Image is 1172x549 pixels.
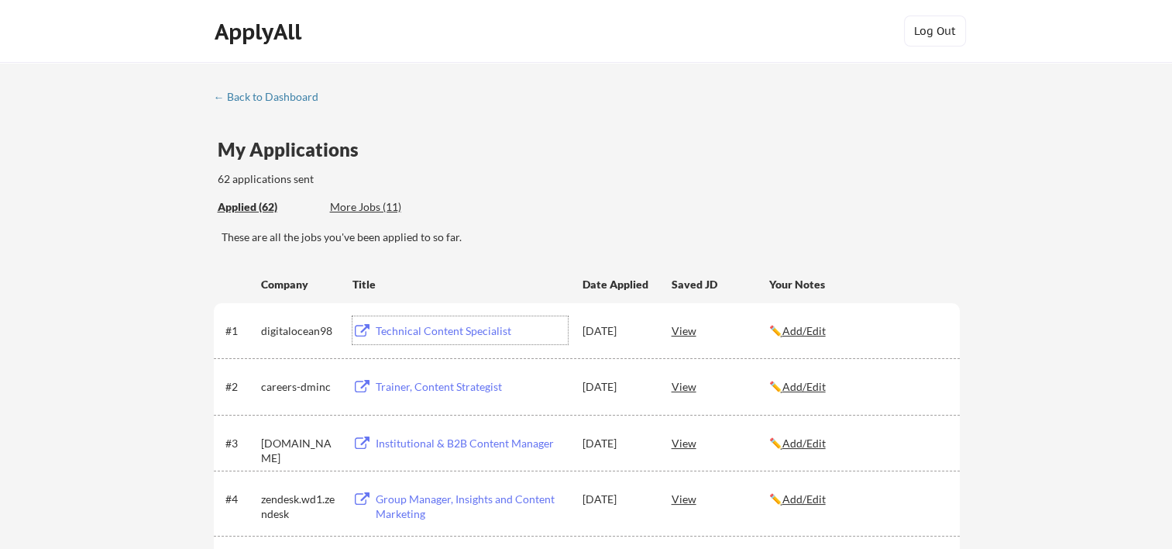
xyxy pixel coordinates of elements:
div: Technical Content Specialist [376,323,568,339]
div: #2 [225,379,256,395]
div: More Jobs (11) [330,199,444,215]
div: [DATE] [583,492,651,507]
div: These are job applications we think you'd be a good fit for, but couldn't apply you to automatica... [330,199,444,216]
div: ApplyAll [215,19,306,45]
div: Your Notes [769,277,946,292]
div: My Applications [218,140,371,159]
div: ← Back to Dashboard [214,91,330,102]
a: ← Back to Dashboard [214,91,330,106]
div: careers-dminc [261,379,339,395]
div: Institutional & B2B Content Manager [376,436,568,451]
u: Add/Edit [782,437,826,450]
u: Add/Edit [782,324,826,337]
div: Date Applied [583,277,651,292]
div: Group Manager, Insights and Content Marketing [376,492,568,522]
div: ✏️ [769,323,946,339]
div: #3 [225,436,256,451]
div: Company [261,277,339,292]
div: #1 [225,323,256,339]
div: digitalocean98 [261,323,339,339]
div: ✏️ [769,436,946,451]
div: These are all the jobs you've been applied to so far. [222,230,960,245]
div: [DOMAIN_NAME] [261,436,339,466]
div: #4 [225,492,256,507]
div: These are all the jobs you've been applied to so far. [218,199,318,216]
div: View [672,372,769,400]
div: [DATE] [583,323,651,339]
u: Add/Edit [782,492,826,506]
div: ✏️ [769,379,946,395]
div: Saved JD [672,270,769,298]
div: Applied (62) [218,199,318,215]
div: Trainer, Content Strategist [376,379,568,395]
u: Add/Edit [782,380,826,393]
div: ✏️ [769,492,946,507]
div: Title [352,277,568,292]
div: [DATE] [583,379,651,395]
button: Log Out [904,16,966,47]
div: 62 applications sent [218,171,517,187]
div: View [672,429,769,457]
div: [DATE] [583,436,651,451]
div: View [672,485,769,513]
div: View [672,316,769,344]
div: zendesk.wd1.zendesk [261,492,339,522]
